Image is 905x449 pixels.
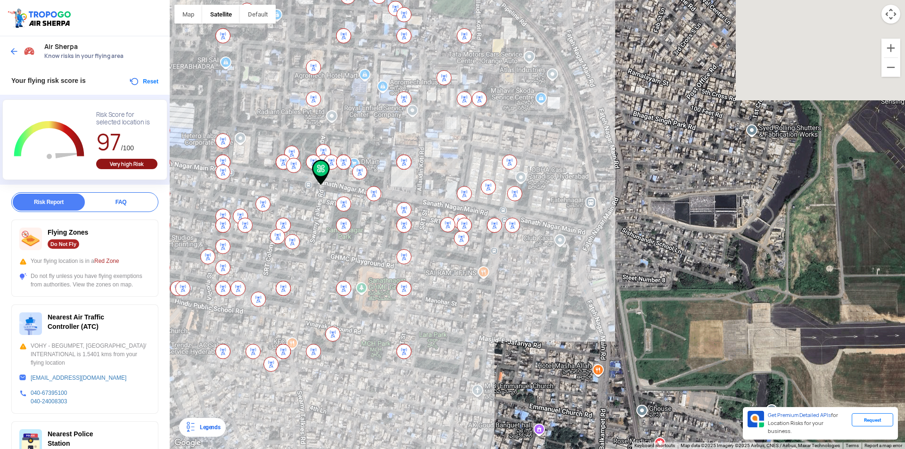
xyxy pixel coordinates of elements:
button: Show satellite imagery [202,5,240,24]
a: 040-67395100 [31,390,67,396]
img: ic_arrow_back_blue.svg [9,47,19,56]
span: Red Zone [94,258,119,264]
button: Zoom in [881,39,900,57]
a: [EMAIL_ADDRESS][DOMAIN_NAME] [31,375,126,381]
span: Flying Zones [48,229,88,236]
span: Nearest Air Traffic Controller (ATC) [48,313,104,330]
button: Show street map [174,5,202,24]
a: Report a map error [864,443,902,448]
div: FAQ [85,194,157,211]
div: VOHY - BEGUMPET, [GEOGRAPHIC_DATA]/ INTERNATIONAL is 1.5401 kms from your flying location [19,342,150,367]
img: Risk Scores [24,45,35,57]
span: Know risks in your flying area [44,52,160,60]
button: Zoom out [881,58,900,77]
div: Legends [196,422,220,433]
img: Legends [185,422,196,433]
button: Keyboard shortcuts [634,442,675,449]
div: Do not fly unless you have flying exemptions from authorities. View the zones on map. [19,272,150,289]
div: Very high Risk [96,159,157,169]
img: ic_atc.svg [19,312,42,335]
div: for Location Risks for your business. [764,411,852,436]
img: Google [172,437,203,449]
span: Your flying risk score is [11,77,86,84]
button: Map camera controls [881,5,900,24]
span: Get Premium Detailed APIs [768,412,831,418]
span: Map data ©2025 Imagery ©2025 Airbus, CNES / Airbus, Maxar Technologies [681,443,840,448]
span: Air Sherpa [44,43,160,50]
img: Premium APIs [748,411,764,427]
div: Risk Score for selected location is [96,111,157,126]
div: Risk Report [13,194,85,211]
span: 97 [96,127,121,157]
div: Your flying location is in a [19,257,150,265]
span: Nearest Police Station [48,430,93,447]
button: Reset [129,76,158,87]
img: ic_tgdronemaps.svg [7,7,74,29]
a: 040-24008303 [31,398,67,405]
div: Request [852,413,893,426]
a: Terms [846,443,859,448]
g: Chart [10,111,89,170]
span: /100 [121,144,134,152]
a: Open this area in Google Maps (opens a new window) [172,437,203,449]
img: ic_nofly.svg [19,228,42,250]
div: Do Not Fly [48,239,79,249]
